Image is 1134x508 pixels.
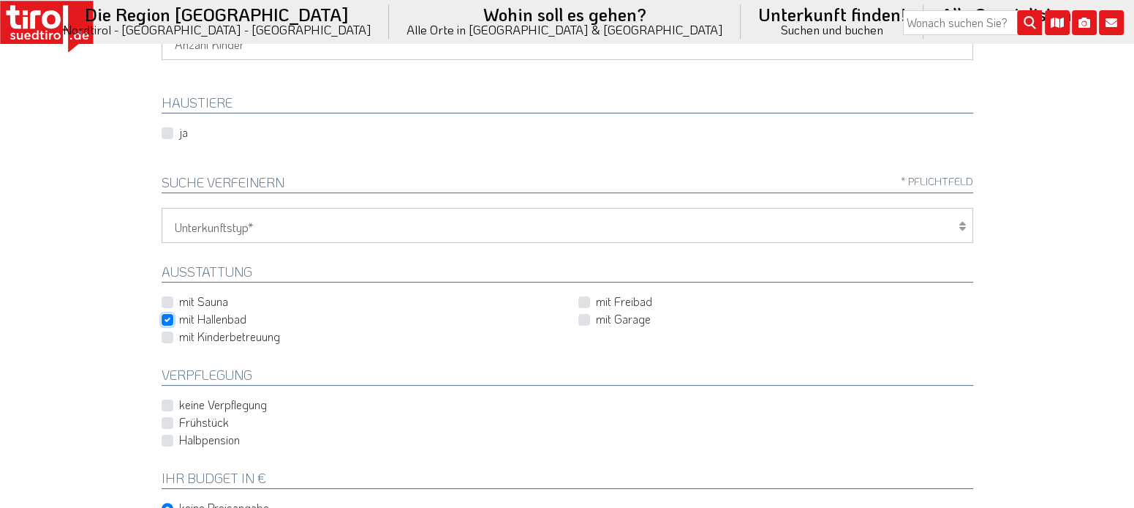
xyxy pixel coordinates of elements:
[179,432,240,448] label: Halbpension
[63,23,371,36] small: Nordtirol - [GEOGRAPHIC_DATA] - [GEOGRAPHIC_DATA]
[179,397,267,413] label: keine Verpflegung
[162,471,973,489] h2: Ihr Budget in €
[162,176,973,193] h2: Suche verfeinern
[901,176,973,187] span: * Pflichtfeld
[758,23,906,36] small: Suchen und buchen
[1099,10,1124,35] i: Kontakt
[407,23,723,36] small: Alle Orte in [GEOGRAPHIC_DATA] & [GEOGRAPHIC_DATA]
[162,265,973,283] h2: Ausstattung
[162,368,973,386] h2: Verpflegung
[903,10,1042,35] input: Wonach suchen Sie?
[179,311,246,327] label: mit Hallenbad
[179,124,188,141] label: ja
[162,96,973,113] h2: HAUSTIERE
[1072,10,1097,35] i: Fotogalerie
[1045,10,1070,35] i: Karte öffnen
[179,414,229,430] label: Frühstück
[596,294,652,310] label: mit Freibad
[179,329,280,345] label: mit Kinderbetreuung
[596,311,651,327] label: mit Garage
[179,294,228,310] label: mit Sauna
